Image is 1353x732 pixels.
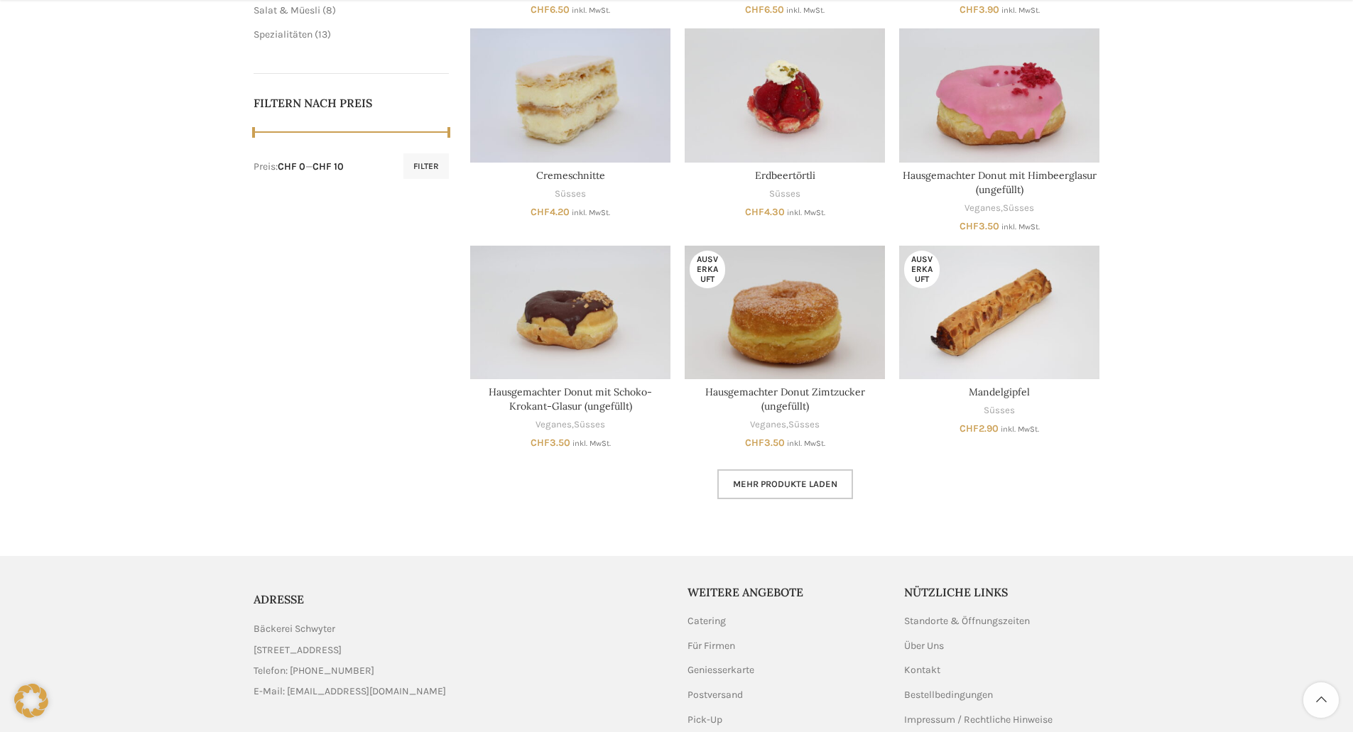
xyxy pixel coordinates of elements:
[531,4,550,16] span: CHF
[787,208,825,217] small: inkl. MwSt.
[745,437,785,449] bdi: 3.50
[531,437,550,449] span: CHF
[688,584,884,600] h5: Weitere Angebote
[717,469,853,499] a: Mehr Produkte laden
[755,169,815,182] a: Erdbeertörtli
[904,663,942,677] a: Kontakt
[470,246,670,379] a: Hausgemachter Donut mit Schoko-Krokant-Glasur (ungefüllt)
[904,251,940,288] span: Ausverkauft
[688,614,727,628] a: Catering
[899,28,1099,162] a: Hausgemachter Donut mit Himbeerglasur (ungefüllt)
[903,169,1097,196] a: Hausgemachter Donut mit Himbeerglasur (ungefüllt)
[745,437,764,449] span: CHF
[572,439,611,448] small: inkl. MwSt.
[745,206,785,218] bdi: 4.30
[531,4,570,16] bdi: 6.50
[470,28,670,162] a: Cremeschnitte
[960,220,979,232] span: CHF
[904,713,1054,727] a: Impressum / Rechtliche Hinweise
[685,28,885,162] a: Erdbeertörtli
[254,621,335,637] span: Bäckerei Schwyter
[904,584,1100,600] h5: Nützliche Links
[899,246,1099,379] a: Mandelgipfel
[788,418,820,432] a: Süsses
[688,688,744,702] a: Postversand
[969,386,1030,398] a: Mandelgipfel
[745,4,784,16] bdi: 6.50
[254,4,320,16] a: Salat & Müesli
[904,688,994,702] a: Bestellbedingungen
[1001,425,1039,434] small: inkl. MwSt.
[745,206,764,218] span: CHF
[1001,6,1040,15] small: inkl. MwSt.
[750,418,786,432] a: Veganes
[1303,682,1339,718] a: Scroll to top button
[555,187,586,201] a: Süsses
[1001,222,1040,231] small: inkl. MwSt.
[960,422,979,435] span: CHF
[685,418,885,432] div: ,
[254,160,344,174] div: Preis: —
[960,422,999,435] bdi: 2.90
[572,6,610,15] small: inkl. MwSt.
[899,202,1099,215] div: ,
[960,220,999,232] bdi: 3.50
[403,153,449,179] button: Filter
[786,6,825,15] small: inkl. MwSt.
[531,206,550,218] span: CHF
[904,639,945,653] a: Über Uns
[254,95,450,111] h5: Filtern nach Preis
[489,386,652,413] a: Hausgemachter Donut mit Schoko-Krokant-Glasur (ungefüllt)
[536,418,572,432] a: Veganes
[254,28,313,40] a: Spezialitäten
[318,28,327,40] span: 13
[536,169,605,182] a: Cremeschnitte
[705,386,865,413] a: Hausgemachter Donut Zimtzucker (ungefüllt)
[688,713,724,727] a: Pick-Up
[313,160,344,173] span: CHF 10
[1003,202,1034,215] a: Süsses
[984,404,1015,417] a: Süsses
[278,160,305,173] span: CHF 0
[787,439,825,448] small: inkl. MwSt.
[904,614,1031,628] a: Standorte & Öffnungszeiten
[254,592,304,606] span: ADRESSE
[745,4,764,16] span: CHF
[960,4,979,16] span: CHF
[960,4,999,16] bdi: 3.90
[470,418,670,432] div: ,
[690,251,725,288] span: Ausverkauft
[254,684,666,699] a: List item link
[326,4,332,16] span: 8
[688,663,756,677] a: Geniesserkarte
[572,208,610,217] small: inkl. MwSt.
[531,437,570,449] bdi: 3.50
[254,663,666,679] a: List item link
[733,479,837,490] span: Mehr Produkte laden
[254,643,342,658] span: [STREET_ADDRESS]
[769,187,800,201] a: Süsses
[688,639,737,653] a: Für Firmen
[685,246,885,379] a: Hausgemachter Donut Zimtzucker (ungefüllt)
[531,206,570,218] bdi: 4.20
[574,418,605,432] a: Süsses
[965,202,1001,215] a: Veganes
